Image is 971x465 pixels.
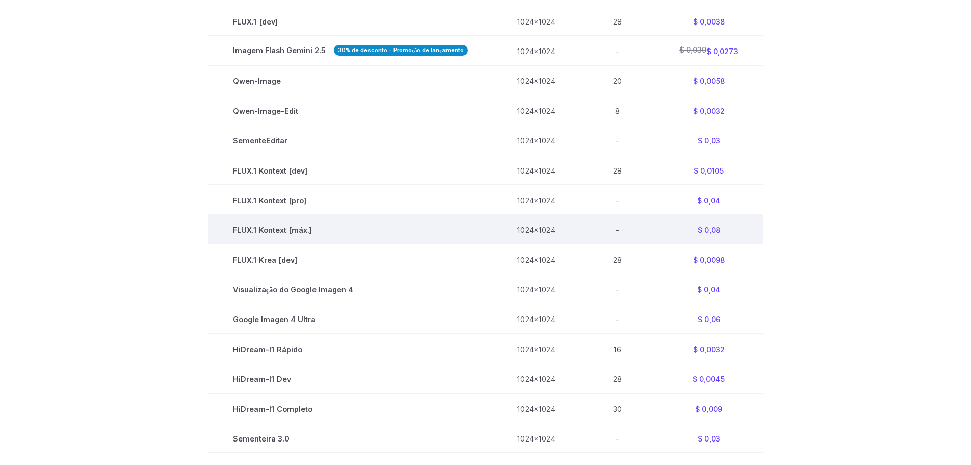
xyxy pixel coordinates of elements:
font: 30 [613,404,622,413]
font: Qwen-Image-Edit [233,106,298,115]
font: 28 [613,375,622,383]
font: 8 [615,106,620,115]
font: Qwen-Image [233,77,281,85]
font: - [616,47,619,56]
font: 20 [613,77,622,85]
font: $ 0,04 [697,195,720,204]
font: Imagem Flash Gemini 2.5 [233,46,326,55]
font: 28 [613,255,622,264]
font: $ 0,0098 [693,255,725,264]
font: - [616,285,619,294]
font: $ 0,0105 [694,166,724,175]
font: $ 0,009 [695,404,722,413]
font: 28 [613,17,622,26]
font: - [616,195,619,204]
font: $ 0,0045 [693,375,725,383]
font: $ 0,0032 [693,345,725,353]
font: $ 0,0032 [693,106,725,115]
font: 1024x1024 [517,17,555,26]
font: - [616,226,619,234]
font: FLUX.1 [dev] [233,17,278,26]
font: FLUX.1 Kontext [máx.] [233,226,312,234]
font: $ 0,03 [698,136,720,145]
font: HiDream-I1 Dev [233,375,291,383]
font: $ 0,08 [698,226,720,234]
font: Google Imagen 4 Ultra [233,315,316,324]
font: 28 [613,166,622,175]
font: 1024x1024 [517,47,555,56]
font: 1024x1024 [517,136,555,145]
font: 1024x1024 [517,375,555,383]
font: FLUX.1 Kontext [pro] [233,195,306,204]
font: $ 0,0058 [693,77,725,85]
font: 1024x1024 [517,404,555,413]
font: Sementeira 3.0 [233,434,290,443]
font: HiDream-I1 Completo [233,404,312,413]
font: 1024x1024 [517,226,555,234]
font: HiDream-I1 Rápido [233,345,302,353]
font: 1024x1024 [517,77,555,85]
font: 1024x1024 [517,195,555,204]
font: Visualização do Google Imagen 4 [233,285,354,294]
font: 1024x1024 [517,434,555,443]
font: - [616,315,619,324]
font: $ 0,0273 [706,47,738,56]
font: 1024x1024 [517,106,555,115]
font: - [616,434,619,443]
font: 16 [613,345,621,353]
font: $ 0,06 [698,315,720,324]
font: 1024x1024 [517,166,555,175]
font: 1024x1024 [517,255,555,264]
font: SementeEditar [233,136,287,145]
font: - [616,136,619,145]
font: $ 0,039 [679,45,706,54]
font: $ 0,0038 [693,17,725,26]
font: 1024x1024 [517,285,555,294]
font: FLUX.1 Kontext [dev] [233,166,307,175]
font: $ 0,04 [697,285,720,294]
font: 1024x1024 [517,315,555,324]
font: 30% de desconto - Promoção de lançamento [338,46,464,54]
font: FLUX.1 Krea [dev] [233,255,297,264]
font: $ 0,03 [698,434,720,443]
font: 1024x1024 [517,345,555,353]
